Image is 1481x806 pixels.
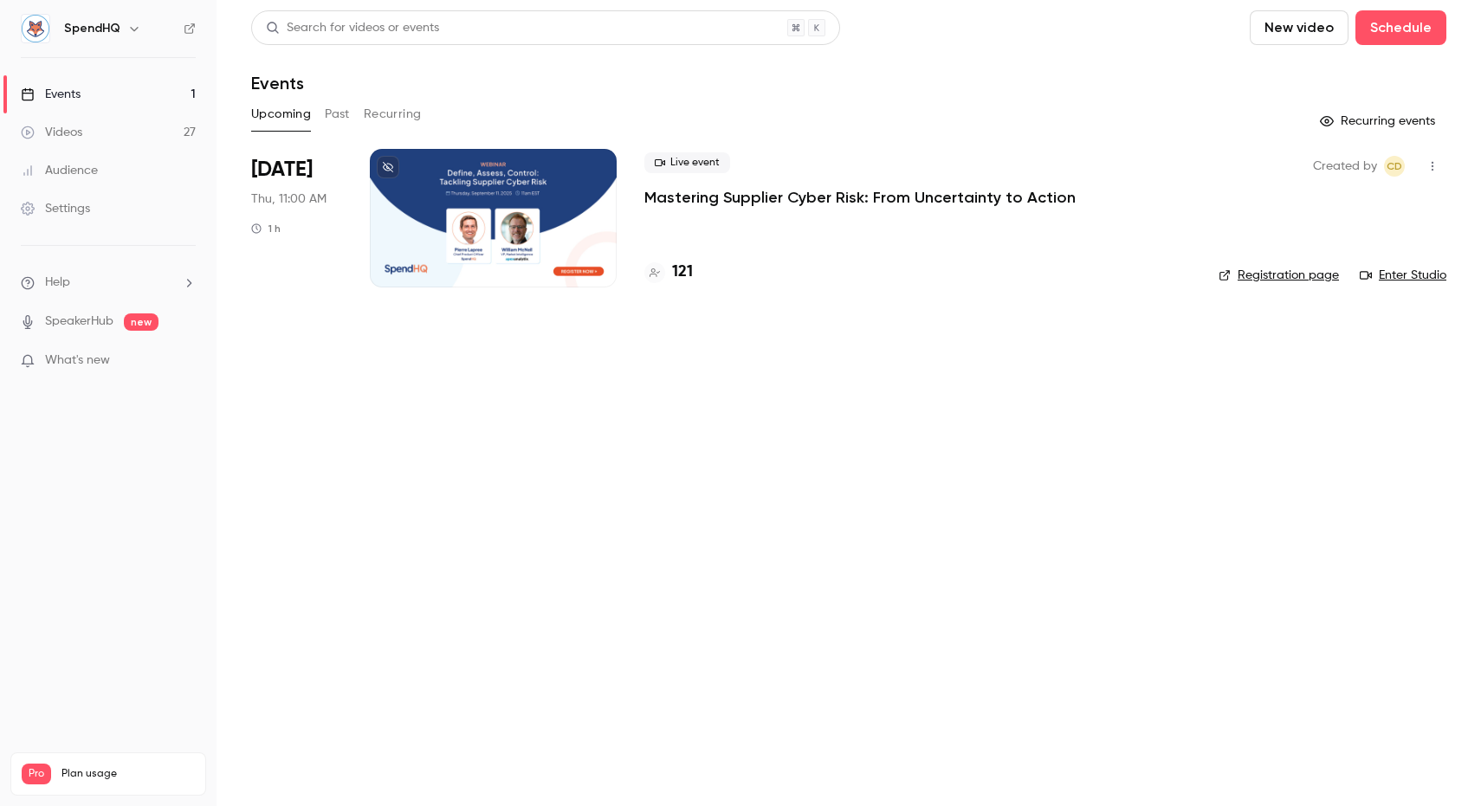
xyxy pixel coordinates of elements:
[22,15,49,42] img: SpendHQ
[1355,10,1446,45] button: Schedule
[1360,267,1446,284] a: Enter Studio
[251,222,281,235] div: 1 h
[1250,10,1348,45] button: New video
[21,124,82,141] div: Videos
[124,313,158,331] span: new
[364,100,422,128] button: Recurring
[45,274,70,292] span: Help
[21,274,196,292] li: help-dropdown-opener
[251,73,304,93] h1: Events
[64,20,120,37] h6: SpendHQ
[22,764,51,784] span: Pro
[251,149,342,287] div: Sep 11 Thu, 11:00 AM (America/New York)
[644,261,693,284] a: 121
[61,767,195,781] span: Plan usage
[1313,156,1377,177] span: Created by
[1387,156,1402,177] span: CD
[251,190,327,208] span: Thu, 11:00 AM
[1312,107,1446,135] button: Recurring events
[644,187,1076,208] a: Mastering Supplier Cyber Risk: From Uncertainty to Action
[325,100,350,128] button: Past
[45,313,113,331] a: SpeakerHub
[644,152,730,173] span: Live event
[266,19,439,37] div: Search for videos or events
[21,200,90,217] div: Settings
[21,86,81,103] div: Events
[251,156,313,184] span: [DATE]
[1384,156,1405,177] span: Colin Daymude
[672,261,693,284] h4: 121
[45,351,110,370] span: What's new
[1219,267,1339,284] a: Registration page
[251,100,311,128] button: Upcoming
[21,162,98,179] div: Audience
